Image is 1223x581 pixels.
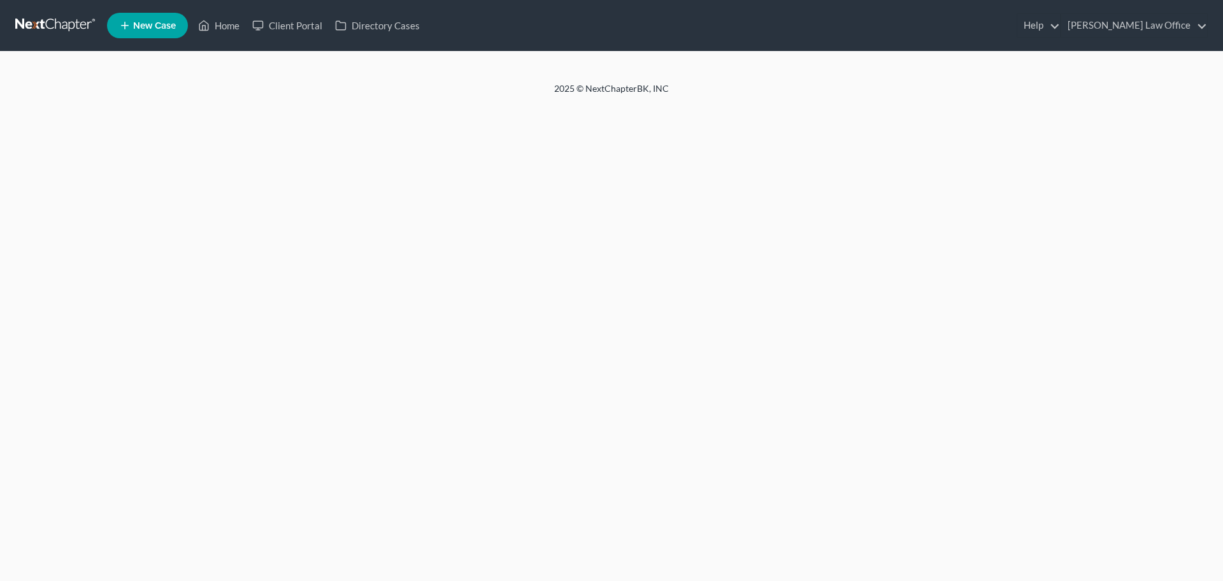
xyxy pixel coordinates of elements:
[246,14,329,37] a: Client Portal
[107,13,188,38] new-legal-case-button: New Case
[1017,14,1060,37] a: Help
[192,14,246,37] a: Home
[248,82,975,105] div: 2025 © NextChapterBK, INC
[329,14,426,37] a: Directory Cases
[1061,14,1207,37] a: [PERSON_NAME] Law Office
